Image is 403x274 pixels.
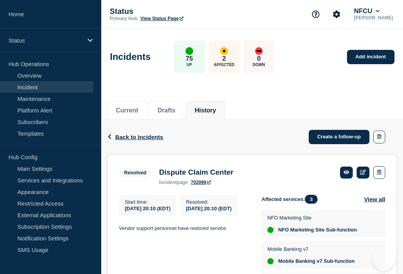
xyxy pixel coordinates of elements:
[186,199,231,205] p: Resolved :
[115,134,163,140] span: Back to Incidents
[186,206,231,211] span: [DATE] 20:10 (EDT)
[267,227,274,233] div: up
[309,130,369,144] a: Create a follow-up
[107,134,163,140] button: Back to Incidents
[262,195,321,204] span: Affected services:
[364,195,385,204] button: View all
[9,37,83,44] p: Status
[119,168,151,177] span: Resolved
[255,47,263,55] div: down
[220,47,228,55] div: affected
[159,180,177,185] span: incident
[191,180,211,185] a: 702099
[253,63,265,67] p: Down
[372,247,395,271] iframe: Help Scout Beacon - Open
[110,7,264,16] p: Status
[125,199,170,205] p: Start time :
[214,63,234,67] p: Affected
[110,51,151,62] h1: Incidents
[267,258,274,264] div: up
[305,195,318,204] span: 3
[352,15,394,20] p: [PERSON_NAME]
[267,215,357,221] p: NFO Marketing Site
[278,258,355,264] span: Mobile Banking v7 Sub-function
[119,225,249,232] p: Vendor support personnel have restored service.
[185,55,193,63] p: 75
[257,55,260,63] p: 0
[278,227,357,233] span: NFO Marketing Site Sub-function
[159,180,188,185] p: page
[267,246,355,252] p: Mobile Banking v7
[195,107,216,114] button: History
[328,6,345,22] button: Account settings
[352,7,381,15] button: NFCU
[158,107,175,114] button: Drafts
[125,206,170,211] span: [DATE] 20:10 (EDT)
[185,47,193,55] div: up
[159,168,233,177] h3: Dispute Claim Center
[140,16,183,21] a: View Status Page
[116,107,138,114] button: Current
[222,55,226,63] p: 2
[110,16,137,21] p: Primary Hub
[187,63,192,67] p: Up
[308,6,324,22] button: Support
[347,50,394,64] a: Add incident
